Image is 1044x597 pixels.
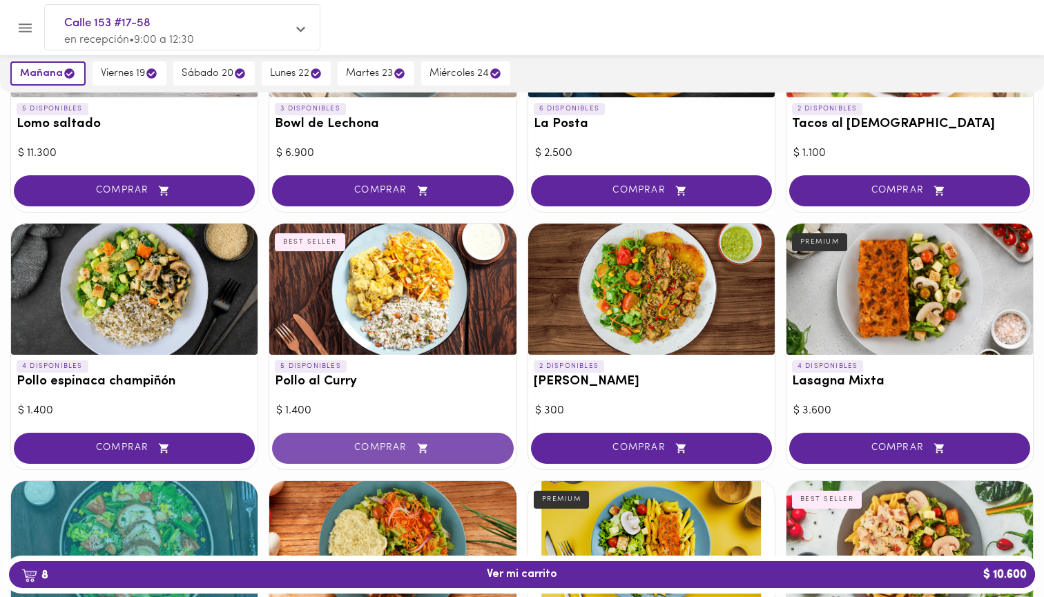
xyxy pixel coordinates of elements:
div: $ 2.500 [535,146,768,162]
p: 4 DISPONIBLES [17,360,88,373]
p: 4 DISPONIBLES [792,360,864,373]
span: miércoles 24 [429,67,502,80]
span: Ver mi carrito [487,568,557,581]
span: en recepción • 9:00 a 12:30 [64,35,194,46]
p: 2 DISPONIBLES [534,360,605,373]
span: Calle 153 #17-58 [64,14,287,32]
h3: Pollo al Curry [275,375,510,389]
div: BEST SELLER [792,491,862,509]
div: BEST SELLER [275,233,345,251]
button: COMPRAR [14,433,255,464]
div: $ 3.600 [793,403,1026,419]
div: $ 6.900 [276,146,509,162]
h3: Bowl de Lechona [275,117,510,132]
span: COMPRAR [289,185,496,197]
span: viernes 19 [101,67,158,80]
div: Lasagna Mixta [786,224,1033,355]
button: lunes 22 [262,61,331,86]
span: COMPRAR [548,442,755,454]
button: COMPRAR [789,433,1030,464]
h3: [PERSON_NAME] [534,375,769,389]
button: COMPRAR [789,175,1030,206]
div: Pollo al Curry [269,224,516,355]
div: $ 1.100 [793,146,1026,162]
button: martes 23 [338,61,414,86]
button: COMPRAR [14,175,255,206]
h3: La Posta [534,117,769,132]
button: miércoles 24 [421,61,510,86]
button: mañana [10,61,86,86]
button: 8Ver mi carrito$ 10.600 [9,561,1035,588]
img: cart.png [21,569,37,583]
div: Pollo espinaca champiñón [11,224,258,355]
span: COMPRAR [806,442,1013,454]
div: $ 11.300 [18,146,251,162]
p: 3 DISPONIBLES [275,103,346,115]
span: lunes 22 [270,67,322,80]
iframe: Messagebird Livechat Widget [964,517,1030,583]
div: $ 1.400 [18,403,251,419]
button: COMPRAR [531,175,772,206]
span: sábado 20 [182,67,246,80]
span: COMPRAR [31,185,238,197]
p: 5 DISPONIBLES [17,103,88,115]
div: PREMIUM [792,233,848,251]
span: COMPRAR [806,185,1013,197]
h3: Tacos al [DEMOGRAPHIC_DATA] [792,117,1027,132]
h3: Lomo saltado [17,117,252,132]
span: mañana [20,67,76,80]
div: $ 1.400 [276,403,509,419]
p: 6 DISPONIBLES [534,103,606,115]
button: Menu [8,11,42,45]
span: COMPRAR [289,442,496,454]
button: sábado 20 [173,61,255,86]
p: 5 DISPONIBLES [275,360,347,373]
h3: Lasagna Mixta [792,375,1027,389]
p: 2 DISPONIBLES [792,103,863,115]
h3: Pollo espinaca champiñón [17,375,252,389]
button: COMPRAR [272,175,513,206]
button: viernes 19 [93,61,166,86]
button: COMPRAR [272,433,513,464]
b: 8 [13,566,57,584]
div: Arroz chaufa [528,224,775,355]
span: COMPRAR [548,185,755,197]
span: COMPRAR [31,442,238,454]
div: $ 300 [535,403,768,419]
span: martes 23 [346,67,406,80]
div: PREMIUM [534,491,590,509]
button: COMPRAR [531,433,772,464]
